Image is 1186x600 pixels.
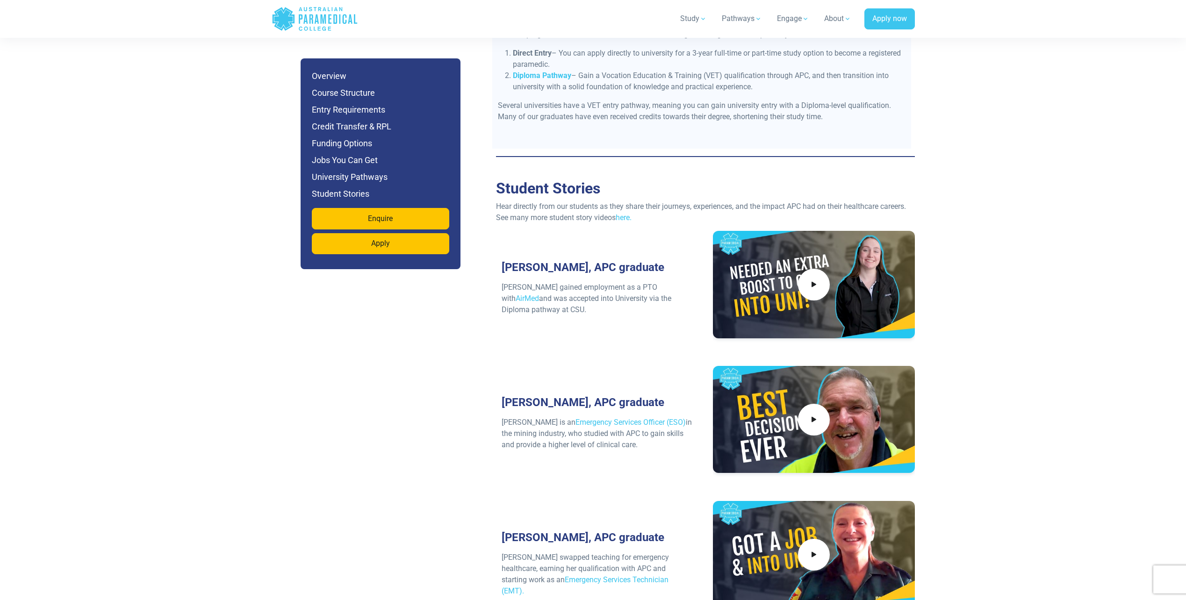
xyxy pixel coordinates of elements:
[496,261,698,274] h3: [PERSON_NAME], APC graduate
[675,6,712,32] a: Study
[513,70,906,93] li: – Gain a Vocation Education & Training (VET) qualification through APC, and then transition into ...
[498,100,906,122] p: Several universities have a VET entry pathway, meaning you can gain university entry with a Diplo...
[819,6,857,32] a: About
[864,8,915,30] a: Apply now
[502,552,692,597] p: [PERSON_NAME] swapped teaching for emergency healthcare, earning her qualification with APC and s...
[516,294,539,303] a: AirMed
[513,71,571,80] a: Diploma Pathway
[616,213,632,222] a: here.
[513,49,552,57] strong: Direct Entry
[496,179,600,197] a: Student Stories
[513,48,906,70] li: – You can apply directly to university for a 3-year full-time or part-time study option to become...
[502,417,692,450] p: [PERSON_NAME] is an in the mining industry, who studied with APC to gain skills and provide a hig...
[502,282,692,315] p: [PERSON_NAME] gained employment as a PTO with and was accepted into University via the Diploma pa...
[502,575,668,595] a: Emergency Services Technician (EMT).
[716,6,768,32] a: Pathways
[272,4,358,34] a: Australian Paramedical College
[496,201,915,223] p: Hear directly from our students as they share their journeys, experiences, and the impact APC had...
[496,396,698,409] h3: [PERSON_NAME], APC graduate
[771,6,815,32] a: Engage
[575,418,686,427] a: Emergency Services Officer (ESO)
[496,531,698,544] h3: [PERSON_NAME], APC graduate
